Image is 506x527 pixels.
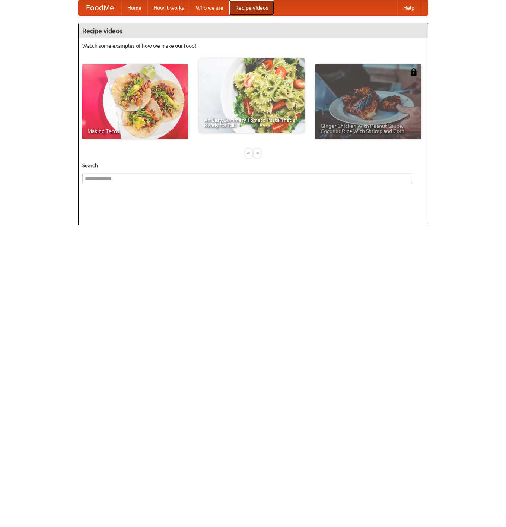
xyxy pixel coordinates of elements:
div: » [254,149,261,158]
a: Who we are [190,0,229,15]
div: « [245,149,252,158]
a: Help [397,0,420,15]
h5: Search [82,162,424,169]
h4: Recipe videos [79,23,428,38]
span: Making Tacos [87,128,183,134]
img: 483408.png [410,68,417,76]
p: Watch some examples of how we make our food! [82,42,424,50]
a: An Easy, Summery Tomato Pasta That's Ready for Fall [199,58,305,133]
a: FoodMe [79,0,121,15]
span: An Easy, Summery Tomato Pasta That's Ready for Fall [204,117,299,128]
a: How it works [147,0,190,15]
a: Recipe videos [229,0,274,15]
a: Home [121,0,147,15]
a: Making Tacos [82,64,188,139]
